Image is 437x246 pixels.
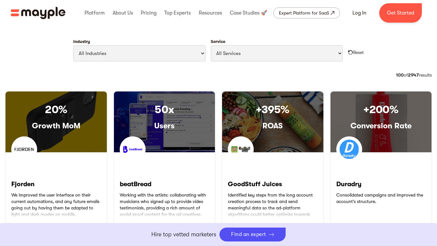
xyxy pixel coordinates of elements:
div: Pricing [139,3,158,23]
a: 50xUsers [114,91,215,153]
div: Reset [353,49,364,56]
h3: +200% [330,103,432,116]
p: Hire top vetted marketers [151,230,216,239]
a: home [11,7,66,19]
div: Top Experts [163,3,192,23]
a: Get Started [379,3,422,23]
h3: 20% [5,103,107,116]
a: +200%Conversion Rate [330,91,432,153]
h3: +395% [222,103,323,116]
strong: 2947 [408,72,419,78]
form: Filter Cases Form [5,34,432,67]
img: Mayple logo [11,7,66,19]
a: Expert Platform for SaaS [273,7,340,18]
a: +395%ROAS [222,91,323,153]
label: Service [211,39,343,44]
div: Platform [83,3,106,23]
iframe: Chat Widget [321,171,437,246]
div: Find an expert [231,231,266,238]
img: reset all filters [348,50,353,55]
h3: ROAS [222,121,323,131]
a: 20%Growth MoM [5,91,107,153]
div: Expert Platform for SaaS [279,9,329,17]
a: Log In [345,5,374,21]
h3: Growth MoM [5,121,107,131]
div: About Us [111,3,135,23]
div: Resources [197,3,224,23]
h3: Users [114,121,215,131]
strong: 100 [396,72,404,78]
h3: 50x [114,103,215,116]
div: of results [396,72,432,78]
label: Industry [73,39,206,44]
h3: Conversion Rate [330,121,432,131]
